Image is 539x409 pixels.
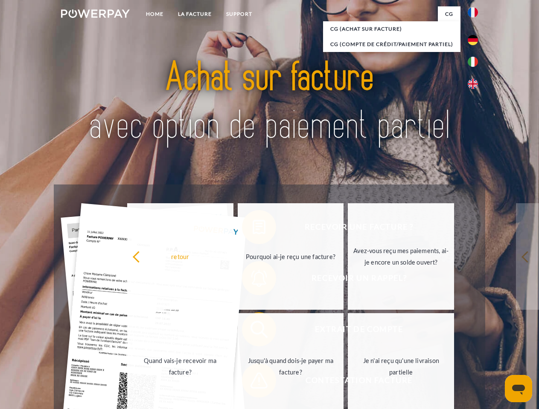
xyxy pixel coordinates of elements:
[353,355,449,378] div: Je n'ai reçu qu'une livraison partielle
[132,251,228,262] div: retour
[353,245,449,268] div: Avez-vous reçu mes paiements, ai-je encore un solde ouvert?
[468,57,478,67] img: it
[323,37,460,52] a: CG (Compte de crédit/paiement partiel)
[468,79,478,89] img: en
[243,251,339,262] div: Pourquoi ai-je reçu une facture?
[505,375,532,402] iframe: Bouton de lancement de la fenêtre de messagerie
[468,7,478,17] img: fr
[82,41,457,163] img: title-powerpay_fr.svg
[348,203,454,310] a: Avez-vous reçu mes paiements, ai-je encore un solde ouvert?
[243,355,339,378] div: Jusqu'à quand dois-je payer ma facture?
[323,21,460,37] a: CG (achat sur facture)
[219,6,259,22] a: Support
[171,6,219,22] a: LA FACTURE
[61,9,130,18] img: logo-powerpay-white.svg
[139,6,171,22] a: Home
[132,355,228,378] div: Quand vais-je recevoir ma facture?
[438,6,460,22] a: CG
[468,35,478,45] img: de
